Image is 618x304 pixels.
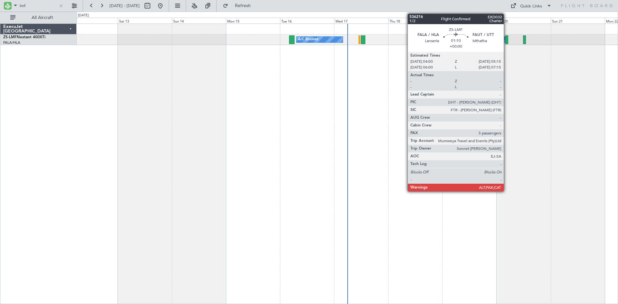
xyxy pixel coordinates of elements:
div: Sun 21 [551,18,605,23]
button: Refresh [220,1,258,11]
div: Tue 16 [280,18,334,23]
a: FALA/HLA [3,40,20,45]
a: ZS-LMFNextant 400XTi [3,35,45,39]
div: Sun 14 [172,18,226,23]
div: Mon 15 [226,18,280,23]
div: [DATE] [78,13,89,18]
div: Fri 12 [63,18,117,23]
div: A/C Booked [475,35,495,44]
div: Thu 18 [388,18,442,23]
span: All Aircraft [17,15,68,20]
button: All Aircraft [7,13,70,23]
div: Sat 13 [118,18,172,23]
div: Fri 19 [442,18,496,23]
div: Wed 17 [334,18,388,23]
div: Sat 20 [497,18,551,23]
span: Refresh [229,4,257,8]
input: A/C (Reg. or Type) [20,1,57,11]
span: ZS-LMF [3,35,17,39]
span: [DATE] - [DATE] [109,3,140,9]
button: Quick Links [507,1,555,11]
div: A/C Booked [298,35,318,44]
div: Quick Links [520,3,542,10]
